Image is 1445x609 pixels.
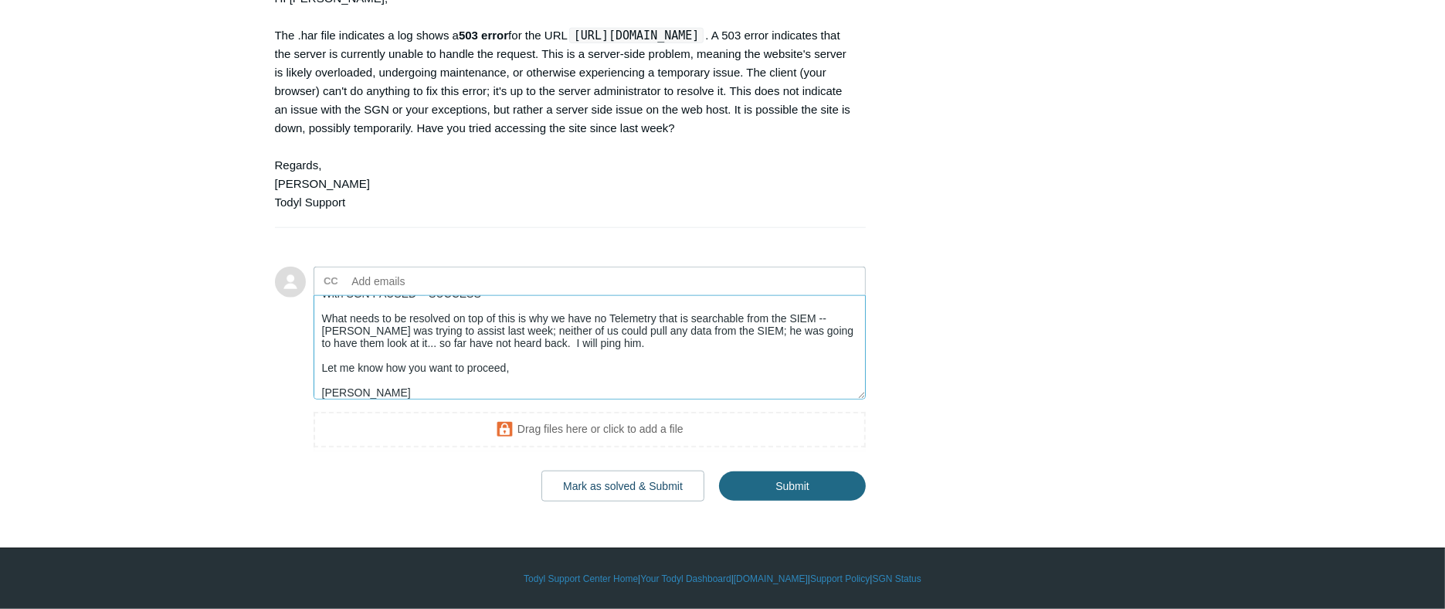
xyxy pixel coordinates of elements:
[524,572,638,586] a: Todyl Support Center Home
[541,471,704,502] button: Mark as solved & Submit
[569,28,704,43] code: [URL][DOMAIN_NAME]
[346,270,512,293] input: Add emails
[873,572,921,586] a: SGN Status
[324,270,338,293] label: CC
[810,572,870,586] a: Support Policy
[734,572,808,586] a: [DOMAIN_NAME]
[314,295,867,400] textarea: Add your reply
[640,572,731,586] a: Your Todyl Dashboard
[719,471,866,501] input: Submit
[275,572,1171,586] div: | | | |
[459,29,508,42] strong: 503 error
